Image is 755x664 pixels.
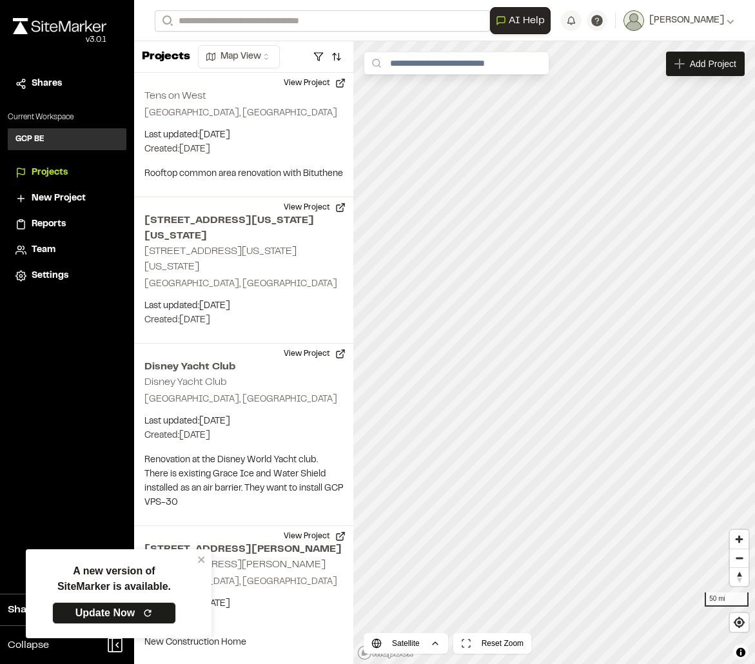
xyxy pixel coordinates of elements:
p: [GEOGRAPHIC_DATA], [GEOGRAPHIC_DATA] [144,575,343,589]
span: [PERSON_NAME] [649,14,724,28]
span: Shares [32,77,62,91]
p: Created: [DATE] [144,142,343,157]
a: Settings [15,269,119,283]
a: Shares [15,77,119,91]
p: Last updated: [DATE] [144,415,343,429]
p: Created: [DATE] [144,429,343,443]
a: Reports [15,217,119,231]
div: Oh geez...please don't... [13,34,106,46]
a: Projects [15,166,119,180]
button: View Project [276,73,353,93]
p: A new version of SiteMarker is available. [57,563,171,594]
div: Open AI Assistant [490,7,556,34]
p: Projects [142,48,190,66]
span: Reset bearing to north [730,568,749,586]
span: AI Help [509,13,545,28]
h2: [STREET_ADDRESS][US_STATE][US_STATE] [144,247,297,271]
span: Reports [32,217,66,231]
p: Last updated: [DATE] [144,597,343,611]
span: Collapse [8,638,49,653]
button: Zoom out [730,549,749,567]
button: Open AI Assistant [490,7,551,34]
p: New Construction Home [144,636,343,650]
button: Satellite [364,633,448,654]
span: Team [32,243,55,257]
h3: GCP BE [15,133,44,145]
span: New Project [32,191,86,206]
button: Reset bearing to north [730,567,749,586]
h2: [STREET_ADDRESS][PERSON_NAME] [144,560,326,569]
span: Add Project [690,57,736,70]
p: Last updated: [DATE] [144,128,343,142]
span: Share Workspace [8,602,94,618]
h2: Tens on West [144,92,206,101]
p: [GEOGRAPHIC_DATA], [GEOGRAPHIC_DATA] [144,393,343,407]
button: View Project [276,197,353,218]
p: Created: [DATE] [144,313,343,327]
button: Reset Zoom [453,633,531,654]
h2: Disney Yacht Club [144,359,343,375]
img: rebrand.png [13,18,106,34]
button: Zoom in [730,530,749,549]
a: Mapbox logo [357,645,414,660]
h2: Disney Yacht Club [144,378,226,387]
p: Last updated: [DATE] [144,299,343,313]
a: Team [15,243,119,257]
span: Settings [32,269,68,283]
button: View Project [276,526,353,547]
h2: [STREET_ADDRESS][US_STATE][US_STATE] [144,213,343,244]
p: [GEOGRAPHIC_DATA], [GEOGRAPHIC_DATA] [144,277,343,291]
button: Find my location [730,613,749,632]
p: Created: [DATE] [144,611,343,625]
span: Projects [32,166,68,180]
button: close [197,554,206,565]
p: Rooftop common area renovation with Bituthene [144,167,343,181]
button: [PERSON_NAME] [623,10,734,31]
button: Search [155,10,178,32]
a: Update Now [52,602,176,624]
canvas: Map [353,41,755,664]
p: Renovation at the Disney World Yacht club. There is existing Grace Ice and Water Shield installed... [144,453,343,510]
div: 50 mi [705,592,749,607]
p: [GEOGRAPHIC_DATA], [GEOGRAPHIC_DATA] [144,106,343,121]
p: Current Workspace [8,112,126,123]
a: New Project [15,191,119,206]
h2: [STREET_ADDRESS][PERSON_NAME] [144,542,343,557]
button: View Project [276,344,353,364]
img: User [623,10,644,31]
button: Toggle attribution [733,645,749,660]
